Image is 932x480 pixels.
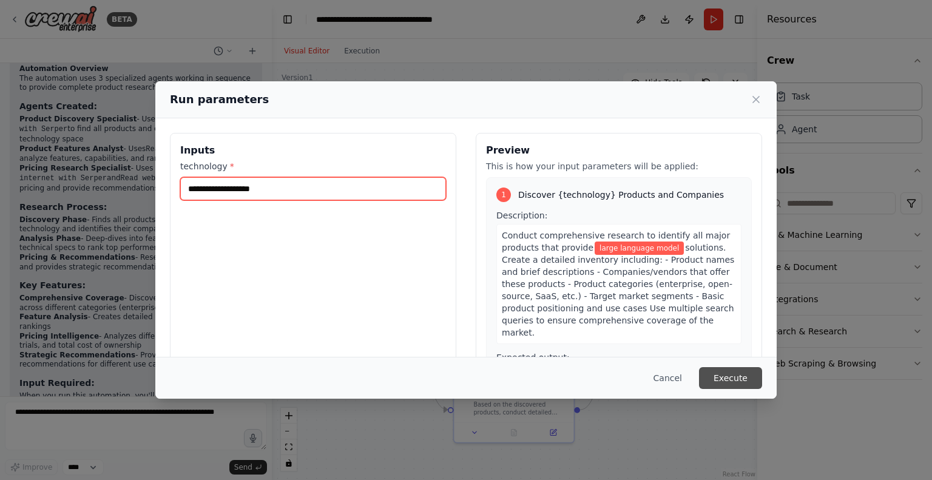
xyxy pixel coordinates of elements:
[502,231,730,252] span: Conduct comprehensive research to identify all major products that provide
[699,367,762,389] button: Execute
[486,143,752,158] h3: Preview
[496,211,547,220] span: Description:
[518,189,724,201] span: Discover {technology} Products and Companies
[595,242,684,255] span: Variable: technology
[180,143,446,158] h3: Inputs
[644,367,692,389] button: Cancel
[496,353,570,362] span: Expected output:
[180,160,446,172] label: technology
[496,188,511,202] div: 1
[486,160,752,172] p: This is how your input parameters will be applied:
[170,91,269,108] h2: Run parameters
